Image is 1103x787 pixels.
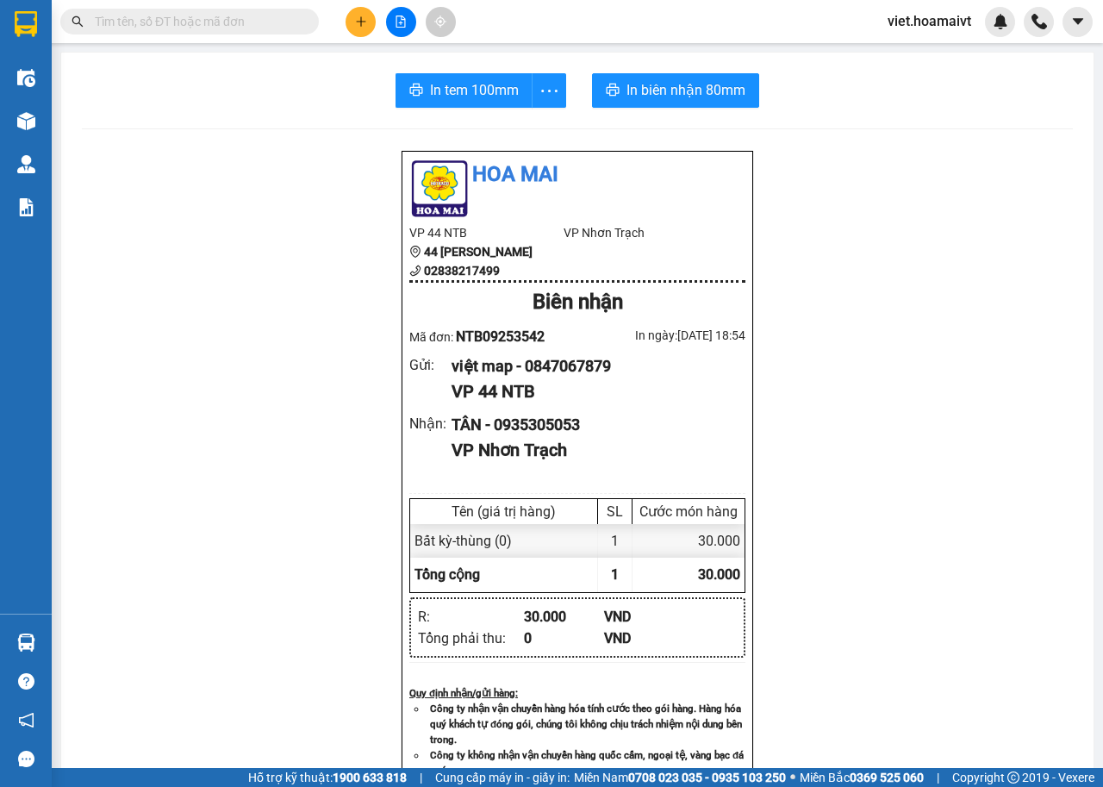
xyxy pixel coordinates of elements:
span: Miền Nam [574,768,786,787]
span: environment [409,246,421,258]
img: icon-new-feature [993,14,1008,29]
li: VP 44 NTB [409,223,564,242]
span: R : [13,113,29,131]
span: 1 [611,566,619,583]
li: Hoa Mai [409,159,745,191]
img: logo.jpg [409,159,470,219]
span: more [533,80,565,102]
span: message [18,751,34,767]
span: printer [409,83,423,99]
strong: Công ty không nhận vận chuyển hàng quốc cấm, ngoại tệ, vàng bạc đá quý. [430,749,744,777]
img: phone-icon [1031,14,1047,29]
button: aim [426,7,456,37]
span: aim [434,16,446,28]
div: 44 NTB [15,15,135,35]
span: viet.hoamaivt [874,10,985,32]
img: warehouse-icon [17,69,35,87]
div: 30.000 [13,111,138,132]
div: việt map [15,35,135,56]
div: 30.000 [633,524,745,558]
button: printerIn biên nhận 80mm [592,73,759,108]
span: Bất kỳ - thùng (0) [414,533,512,549]
div: Cước món hàng [637,503,740,520]
img: solution-icon [17,198,35,216]
button: plus [346,7,376,37]
div: 0 [524,628,604,649]
div: VP 44 NTB [452,378,732,405]
strong: 1900 633 818 [333,771,407,784]
strong: 0369 525 060 [850,771,924,784]
span: ⚪️ [790,774,795,781]
span: copyright [1007,771,1019,784]
span: question-circle [18,673,34,690]
span: printer [606,83,620,99]
span: Miền Bắc [800,768,924,787]
div: Nhận : [409,413,452,434]
span: | [937,768,939,787]
img: warehouse-icon [17,634,35,652]
b: 44 [PERSON_NAME] [424,245,533,259]
button: printerIn tem 100mm [396,73,533,108]
li: VP Nhơn Trạch [564,223,718,242]
strong: Công ty nhận vận chuyển hàng hóa tính cước theo gói hàng. Hàng hóa quý khách tự đóng gói, chúng t... [430,703,742,746]
span: Cung cấp máy in - giấy in: [435,768,570,787]
button: more [532,73,566,108]
span: 30.000 [698,566,740,583]
span: | [420,768,422,787]
div: 1 [598,524,633,558]
span: Tổng cộng [414,566,480,583]
img: logo-vxr [15,11,37,37]
div: VND [604,606,684,628]
div: 30.000 [524,606,604,628]
img: warehouse-icon [17,155,35,173]
div: Biên nhận [409,286,745,319]
div: SL [602,503,627,520]
div: R : [418,606,524,628]
span: file-add [395,16,407,28]
button: caret-down [1062,7,1093,37]
span: In biên nhận 80mm [626,79,745,101]
input: Tìm tên, số ĐT hoặc mã đơn [95,12,298,31]
span: Nhận: [147,16,189,34]
span: Gửi: [15,16,41,34]
span: NTB09253542 [456,328,545,345]
div: Mã đơn: [409,326,577,347]
div: Tên (giá trị hàng) [414,503,593,520]
span: notification [18,712,34,728]
span: Hỗ trợ kỹ thuật: [248,768,407,787]
span: search [72,16,84,28]
button: file-add [386,7,416,37]
div: 0935305053 [147,77,268,101]
strong: 0708 023 035 - 0935 103 250 [628,771,786,784]
div: VND [604,628,684,649]
div: In ngày: [DATE] 18:54 [577,326,745,345]
div: Tổng phải thu : [418,628,524,649]
b: 02838217499 [424,264,500,278]
span: In tem 100mm [430,79,519,101]
img: warehouse-icon [17,112,35,130]
div: Nhơn Trạch [147,15,268,56]
span: caret-down [1070,14,1086,29]
div: TÂN - 0935305053 [452,413,732,437]
div: TÂN [147,56,268,77]
div: Gửi : [409,354,452,376]
div: 0847067879 [15,56,135,80]
div: Quy định nhận/gửi hàng : [409,685,745,701]
span: plus [355,16,367,28]
span: phone [409,265,421,277]
div: việt map - 0847067879 [452,354,732,378]
div: VP Nhơn Trạch [452,437,732,464]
